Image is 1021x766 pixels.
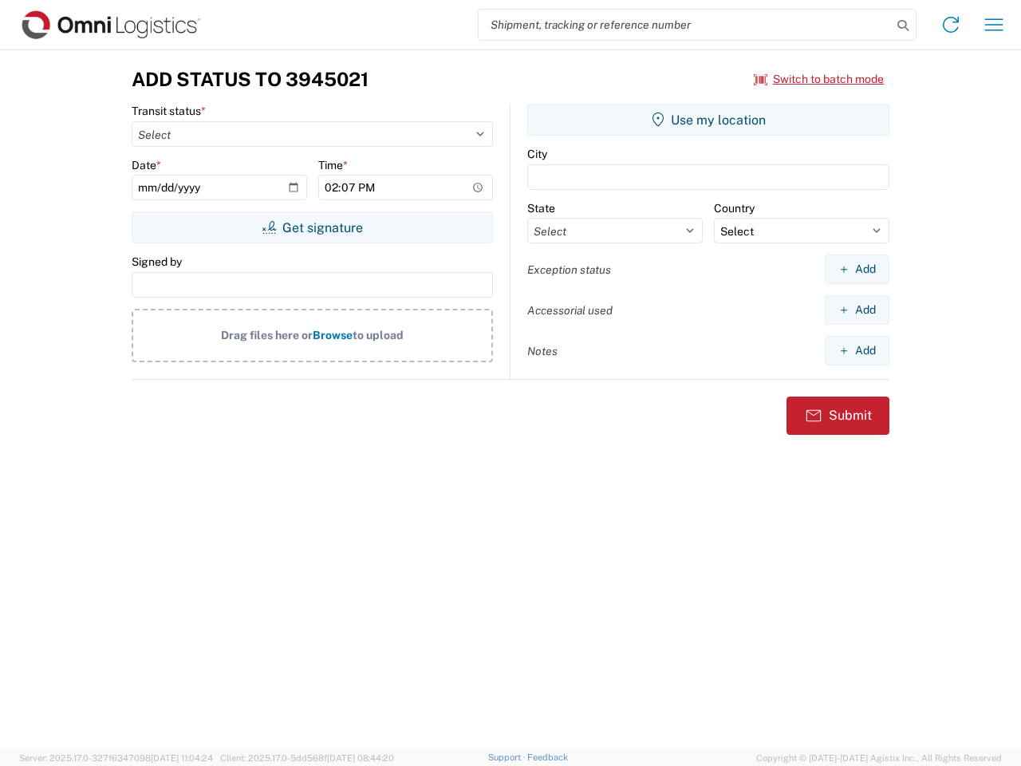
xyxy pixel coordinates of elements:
[220,753,394,763] span: Client: 2025.17.0-5dd568f
[327,753,394,763] span: [DATE] 08:44:20
[132,255,182,269] label: Signed by
[527,303,613,318] label: Accessorial used
[527,344,558,358] label: Notes
[754,66,884,93] button: Switch to batch mode
[756,751,1002,765] span: Copyright © [DATE]-[DATE] Agistix Inc., All Rights Reserved
[825,255,889,284] button: Add
[488,752,528,762] a: Support
[353,329,404,342] span: to upload
[825,295,889,325] button: Add
[221,329,313,342] span: Drag files here or
[479,10,892,40] input: Shipment, tracking or reference number
[527,201,555,215] label: State
[132,158,161,172] label: Date
[786,397,889,435] button: Submit
[714,201,755,215] label: Country
[825,336,889,365] button: Add
[151,753,213,763] span: [DATE] 11:04:24
[527,104,889,136] button: Use my location
[19,753,213,763] span: Server: 2025.17.0-327f6347098
[318,158,348,172] label: Time
[527,147,547,161] label: City
[132,211,493,243] button: Get signature
[313,329,353,342] span: Browse
[132,68,369,91] h3: Add Status to 3945021
[527,263,611,277] label: Exception status
[527,752,568,762] a: Feedback
[132,104,206,118] label: Transit status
